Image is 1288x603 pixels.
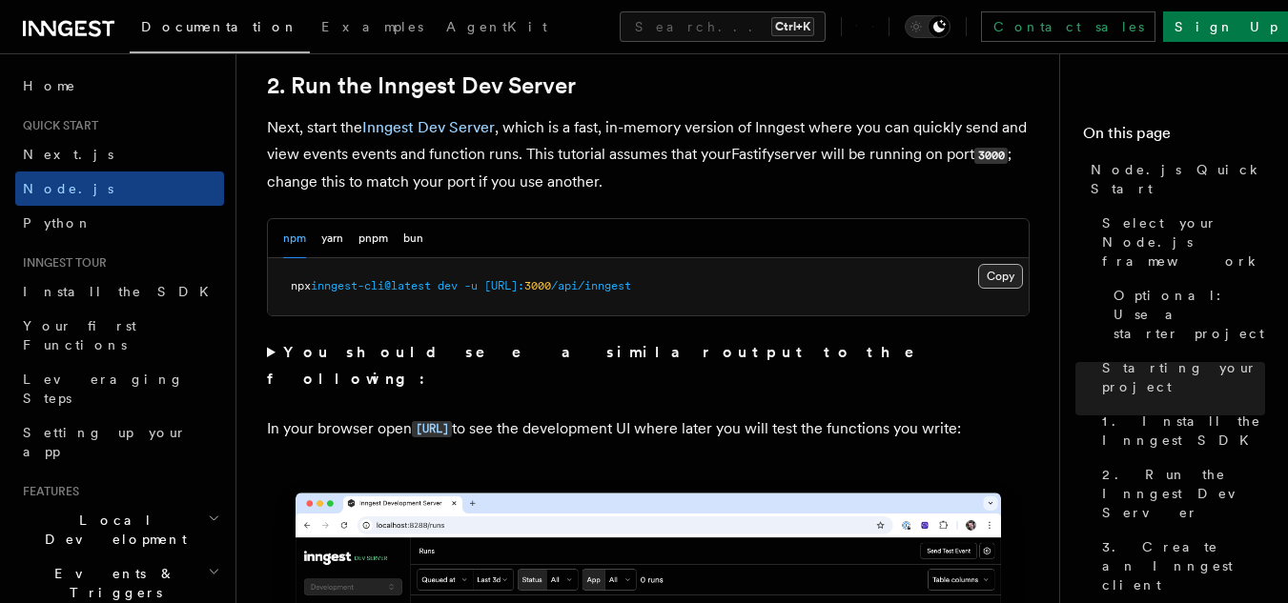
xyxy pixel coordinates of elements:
span: Node.js Quick Start [1091,160,1265,198]
span: Examples [321,19,423,34]
span: inngest-cli@latest [311,279,431,292]
strong: You should see a similar output to the following: [267,343,941,388]
kbd: Ctrl+K [771,17,814,36]
span: Inngest tour [15,255,107,271]
a: Select your Node.js framework [1094,206,1265,278]
a: [URL] [412,419,452,437]
span: Documentation [141,19,298,34]
a: Contact sales [981,11,1155,42]
a: Leveraging Steps [15,362,224,415]
span: Your first Functions [23,318,136,352]
summary: You should see a similar output to the following: [267,339,1030,392]
span: Optional: Use a starter project [1114,286,1265,343]
span: Local Development [15,511,208,549]
a: Documentation [130,6,310,53]
a: AgentKit [435,6,559,51]
span: dev [438,279,458,292]
a: Next.js [15,137,224,171]
a: Inngest Dev Server [362,118,495,136]
span: [URL]: [484,279,524,292]
span: -u [464,279,478,292]
a: Python [15,206,224,240]
a: Node.js [15,171,224,206]
span: Leveraging Steps [23,372,184,406]
span: Features [15,484,79,499]
a: 2. Run the Inngest Dev Server [267,72,576,99]
a: Install the SDK [15,274,224,309]
button: pnpm [358,219,388,258]
a: Starting your project [1094,351,1265,404]
span: Install the SDK [23,284,220,299]
a: Examples [310,6,435,51]
button: bun [403,219,423,258]
button: npm [283,219,306,258]
span: 3. Create an Inngest client [1102,537,1265,594]
p: In your browser open to see the development UI where later you will test the functions you write: [267,415,1030,443]
a: Optional: Use a starter project [1106,278,1265,351]
span: Starting your project [1102,358,1265,396]
span: Events & Triggers [15,564,208,602]
code: [URL] [412,421,452,437]
span: Setting up your app [23,425,187,459]
h4: On this page [1083,122,1265,152]
span: Select your Node.js framework [1102,213,1265,271]
button: Copy [978,264,1023,289]
span: Quick start [15,118,98,133]
a: Home [15,69,224,103]
button: yarn [321,219,343,258]
span: Next.js [23,147,113,162]
a: Node.js Quick Start [1083,152,1265,206]
a: 2. Run the Inngest Dev Server [1094,457,1265,530]
span: 3000 [524,279,551,292]
span: Node.js [23,181,113,196]
span: Home [23,76,76,95]
a: 3. Create an Inngest client [1094,530,1265,602]
span: /api/inngest [551,279,631,292]
button: Toggle dark mode [905,15,951,38]
a: 1. Install the Inngest SDK [1094,404,1265,457]
span: 2. Run the Inngest Dev Server [1102,465,1265,522]
span: AgentKit [446,19,547,34]
span: 1. Install the Inngest SDK [1102,412,1265,450]
code: 3000 [974,148,1008,164]
a: Your first Functions [15,309,224,362]
button: Search...Ctrl+K [620,11,826,42]
span: npx [291,279,311,292]
span: Python [23,215,92,231]
button: Local Development [15,503,224,556]
p: Next, start the , which is a fast, in-memory version of Inngest where you can quickly send and vi... [267,114,1030,195]
a: Setting up your app [15,415,224,469]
